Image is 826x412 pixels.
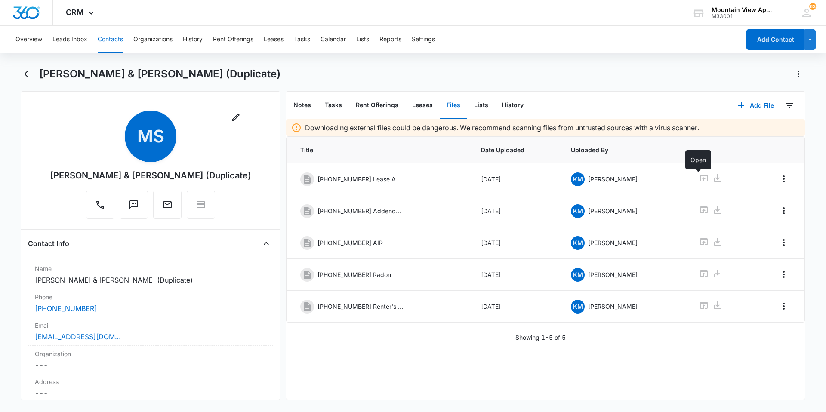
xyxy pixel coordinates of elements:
[264,26,284,53] button: Leases
[300,145,460,154] span: Title
[471,195,561,227] td: [DATE]
[571,236,585,250] span: KM
[15,26,42,53] button: Overview
[571,172,585,186] span: KM
[317,206,404,215] p: [PHONE_NUMBER] Addendums
[35,349,266,358] label: Organization
[777,204,791,218] button: Overflow Menu
[588,302,638,311] p: [PERSON_NAME]
[52,26,87,53] button: Leads Inbox
[318,92,349,119] button: Tasks
[379,26,401,53] button: Reports
[35,292,266,301] label: Phone
[28,261,273,289] div: Name[PERSON_NAME] & [PERSON_NAME] (Duplicate)
[317,302,404,311] p: [PHONE_NUMBER] Renter's Insurance
[305,123,699,133] p: Downloading external files could be dangerous. We recommend scanning files from untrusted sources...
[777,236,791,249] button: Overflow Menu
[685,150,711,169] div: Open
[259,237,273,250] button: Close
[349,92,405,119] button: Rent Offerings
[86,204,114,211] a: Call
[571,300,585,314] span: KM
[809,3,816,10] div: notifications count
[471,227,561,259] td: [DATE]
[588,175,638,184] p: [PERSON_NAME]
[495,92,530,119] button: History
[481,145,551,154] span: Date Uploaded
[467,92,495,119] button: Lists
[28,289,273,317] div: Phone[PHONE_NUMBER]
[317,270,391,279] p: [PHONE_NUMBER] Radon
[571,204,585,218] span: KM
[317,175,404,184] p: [PHONE_NUMBER] Lease Agreement
[317,238,383,247] p: [PHONE_NUMBER] AIR
[213,26,253,53] button: Rent Offerings
[153,204,182,211] a: Email
[35,388,266,398] dd: ---
[515,333,566,342] p: Showing 1-5 of 5
[588,270,638,279] p: [PERSON_NAME]
[405,92,440,119] button: Leases
[35,264,266,273] label: Name
[471,291,561,323] td: [DATE]
[294,26,310,53] button: Tasks
[125,111,176,162] span: MS
[321,26,346,53] button: Calendar
[783,98,796,112] button: Filters
[412,26,435,53] button: Settings
[120,204,148,211] a: Text
[777,267,791,281] button: Overflow Menu
[35,377,266,386] label: Address
[287,92,318,119] button: Notes
[28,317,273,346] div: Email[EMAIL_ADDRESS][DOMAIN_NAME]
[571,145,678,154] span: Uploaded By
[66,8,84,17] span: CRM
[712,13,774,19] div: account id
[35,360,266,370] dd: ---
[50,169,251,182] div: [PERSON_NAME] & [PERSON_NAME] (Duplicate)
[35,275,266,285] dd: [PERSON_NAME] & [PERSON_NAME] (Duplicate)
[120,191,148,219] button: Text
[471,259,561,291] td: [DATE]
[28,346,273,374] div: Organization---
[729,95,783,116] button: Add File
[39,68,280,80] h1: [PERSON_NAME] & [PERSON_NAME] (Duplicate)
[133,26,173,53] button: Organizations
[28,374,273,402] div: Address---
[35,321,266,330] label: Email
[440,92,467,119] button: Files
[35,303,97,314] a: [PHONE_NUMBER]
[588,238,638,247] p: [PERSON_NAME]
[809,3,816,10] span: 63
[792,67,805,81] button: Actions
[35,332,121,342] a: [EMAIL_ADDRESS][DOMAIN_NAME]
[571,268,585,282] span: KM
[746,29,804,50] button: Add Contact
[86,191,114,219] button: Call
[153,191,182,219] button: Email
[588,206,638,215] p: [PERSON_NAME]
[356,26,369,53] button: Lists
[183,26,203,53] button: History
[471,163,561,195] td: [DATE]
[98,26,123,53] button: Contacts
[21,67,34,81] button: Back
[712,6,774,13] div: account name
[777,172,791,186] button: Overflow Menu
[777,299,791,313] button: Overflow Menu
[28,238,69,249] h4: Contact Info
